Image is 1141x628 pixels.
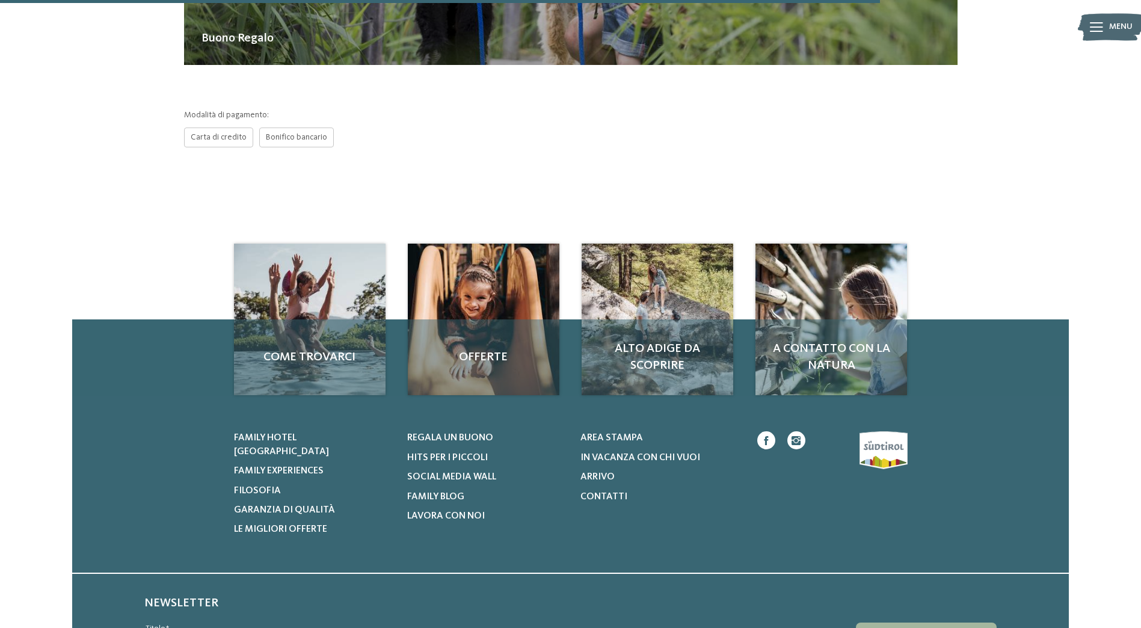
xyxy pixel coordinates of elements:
img: Buono regalo del nostro hotel [234,244,386,395]
span: Garanzia di qualità [234,505,335,515]
span: Alto Adige da scoprire [594,340,721,374]
img: Buono regalo del nostro hotel [755,244,907,395]
a: Le migliori offerte [234,523,392,536]
a: Buono regalo del nostro hotel A contatto con la natura [755,244,907,395]
a: Arrivo [580,470,739,484]
span: Family Blog [407,492,464,502]
span: In vacanza con chi vuoi [580,453,700,463]
img: Buono regalo del nostro hotel [582,244,733,395]
a: Regala un buono [407,431,565,445]
a: Buono regalo del nostro hotel Alto Adige da scoprire [582,244,733,395]
a: Family Blog [407,490,565,503]
a: Contatti [580,490,739,503]
span: Area stampa [580,433,643,443]
span: Arrivo [580,472,615,482]
span: Contatti [580,492,627,502]
span: Filosofia [234,486,281,496]
span: Family experiences [234,466,324,476]
a: Lavora con noi [407,509,565,523]
span: Lavora con noi [407,511,485,521]
span: Family hotel [GEOGRAPHIC_DATA] [234,433,329,456]
span: A contatto con la natura [767,340,895,374]
span: Offerte [420,349,547,366]
a: Filosofia [234,484,392,497]
span: Come trovarci [246,349,374,366]
a: Family hotel [GEOGRAPHIC_DATA] [234,431,392,458]
a: Buono regalo del nostro hotel Offerte [408,244,559,395]
span: Newsletter [144,597,218,609]
span: Social Media Wall [407,472,496,482]
a: Family experiences [234,464,392,478]
span: Le migliori offerte [234,525,327,534]
a: Hits per i piccoli [407,451,565,464]
a: Social Media Wall [407,470,565,484]
a: Garanzia di qualità [234,503,392,517]
a: Buono regalo del nostro hotel Come trovarci [234,244,386,395]
span: Regala un buono [407,433,493,443]
img: Buono regalo del nostro hotel [408,244,559,395]
a: Area stampa [580,431,739,445]
span: Hits per i piccoli [407,453,488,463]
a: In vacanza con chi vuoi [580,451,739,464]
